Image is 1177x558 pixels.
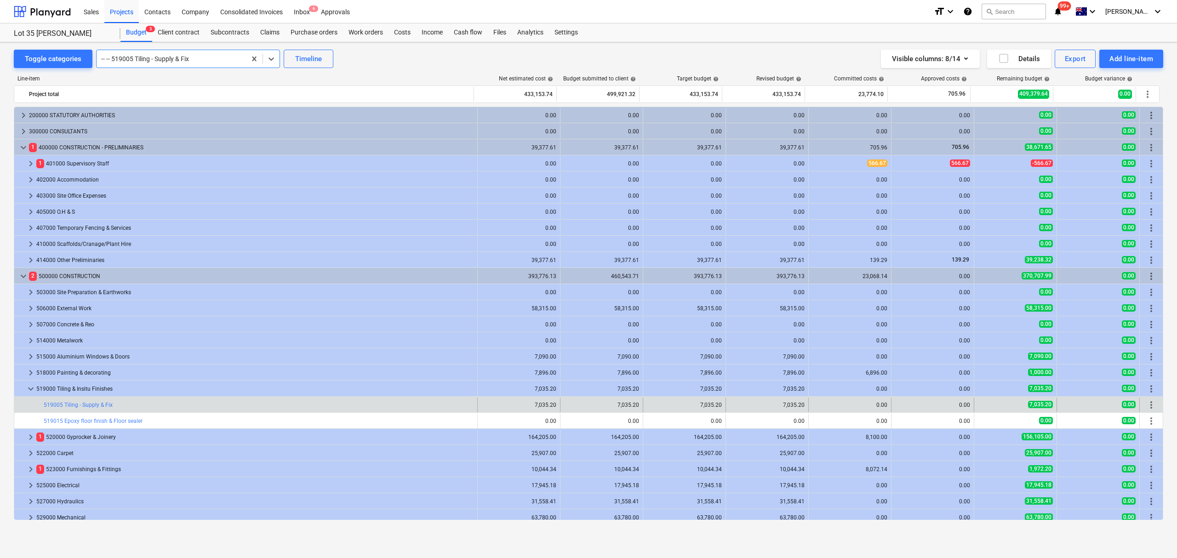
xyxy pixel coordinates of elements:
[564,160,639,167] div: 0.00
[895,370,970,376] div: 0.00
[1146,399,1157,410] span: More actions
[1039,192,1053,199] span: 0.00
[1146,174,1157,185] span: More actions
[647,128,722,135] div: 0.00
[1122,320,1136,328] span: 0.00
[1039,336,1053,344] span: 0.00
[18,271,29,282] span: keyboard_arrow_down
[481,193,556,199] div: 0.00
[730,144,805,151] div: 39,377.61
[563,75,636,82] div: Budget submitted to client
[1122,143,1136,151] span: 0.00
[549,23,583,42] a: Settings
[120,23,152,42] div: Budget
[647,144,722,151] div: 39,377.61
[1122,176,1136,183] span: 0.00
[947,90,966,98] span: 705.96
[1122,127,1136,135] span: 0.00
[812,225,887,231] div: 0.00
[152,23,205,42] a: Client contract
[546,76,553,82] span: help
[389,23,416,42] div: Costs
[1146,432,1157,443] span: More actions
[564,402,639,408] div: 7,035.20
[1146,158,1157,169] span: More actions
[960,76,967,82] span: help
[25,464,36,475] span: keyboard_arrow_right
[1146,335,1157,346] span: More actions
[14,75,474,82] div: Line-item
[794,76,801,82] span: help
[895,209,970,215] div: 0.00
[25,190,36,201] span: keyboard_arrow_right
[25,432,36,443] span: keyboard_arrow_right
[1039,240,1053,247] span: 0.00
[205,23,255,42] a: Subcontracts
[285,23,343,42] div: Purchase orders
[481,305,556,312] div: 58,315.00
[481,321,556,328] div: 0.00
[481,225,556,231] div: 0.00
[951,144,970,150] span: 705.96
[726,87,801,102] div: 433,153.74
[1028,369,1053,376] span: 1,000.00
[481,144,556,151] div: 39,377.61
[730,177,805,183] div: 0.00
[647,386,722,392] div: 7,035.20
[1146,126,1157,137] span: More actions
[812,128,887,135] div: 0.00
[1028,385,1053,392] span: 7,035.20
[1025,304,1053,312] span: 58,315.00
[25,448,36,459] span: keyboard_arrow_right
[730,402,805,408] div: 7,035.20
[1065,53,1086,65] div: Export
[1122,336,1136,344] span: 0.00
[892,53,969,65] div: Visible columns : 8/14
[1122,353,1136,360] span: 0.00
[14,50,92,68] button: Toggle categories
[44,418,143,424] a: 519015 Epoxy floor finish & Floor sealer
[730,128,805,135] div: 0.00
[1146,512,1157,523] span: More actions
[560,87,635,102] div: 499,921.32
[36,253,474,268] div: 414000 Other Preliminaries
[36,188,474,203] div: 403000 Site Office Expenses
[1146,303,1157,314] span: More actions
[1146,239,1157,250] span: More actions
[564,225,639,231] div: 0.00
[950,159,970,167] span: 566.67
[1099,50,1163,68] button: Add line-item
[25,222,36,233] span: keyboard_arrow_right
[18,110,29,121] span: keyboard_arrow_right
[25,335,36,346] span: keyboard_arrow_right
[564,289,639,296] div: 0.00
[895,386,970,392] div: 0.00
[711,76,719,82] span: help
[895,128,970,135] div: 0.00
[36,381,474,396] div: 519000 Tiling & Insitu Finishes
[1025,143,1053,151] span: 38,671.65
[677,75,719,82] div: Target budget
[1125,76,1132,82] span: help
[730,209,805,215] div: 0.00
[730,353,805,360] div: 7,090.00
[25,53,81,65] div: Toggle categories
[295,53,322,65] div: Timeline
[29,269,474,284] div: 500000 CONSTRUCTION
[25,319,36,330] span: keyboard_arrow_right
[564,370,639,376] div: 7,896.00
[448,23,488,42] a: Cash flow
[1146,222,1157,233] span: More actions
[647,337,722,344] div: 0.00
[564,128,639,135] div: 0.00
[1022,272,1053,279] span: 370,707.99
[343,23,389,42] div: Work orders
[812,273,887,279] div: 23,068.14
[416,23,448,42] div: Income
[25,255,36,266] span: keyboard_arrow_right
[29,124,474,139] div: 300000 CONSULTANTS
[481,257,556,263] div: 39,377.61
[36,285,474,300] div: 503000 Site Preparation & Earthworks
